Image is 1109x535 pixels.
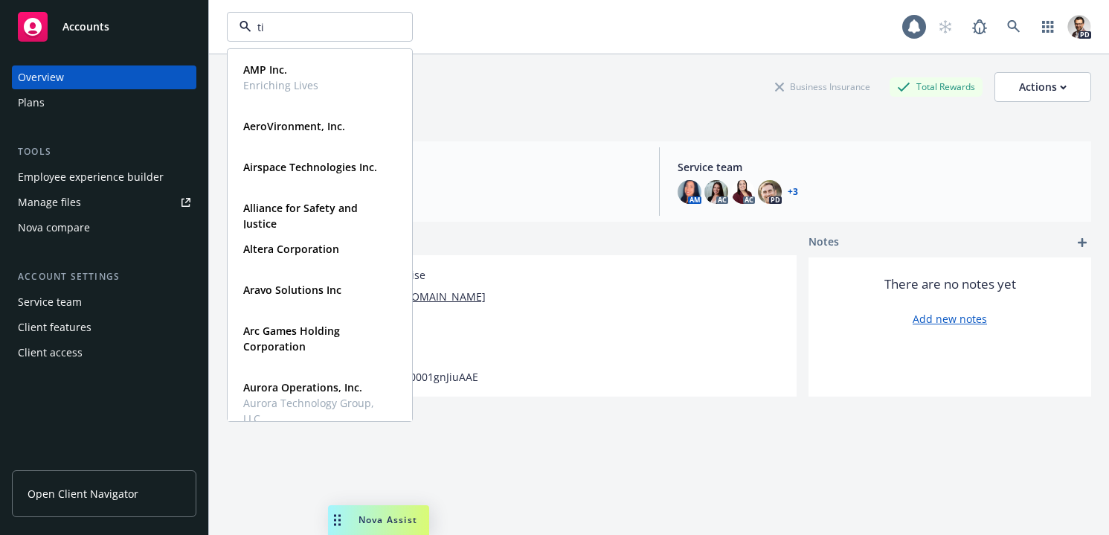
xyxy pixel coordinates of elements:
span: Nova Assist [359,513,417,526]
a: Client access [12,341,196,365]
span: Open Client Navigator [28,486,138,502]
div: Overview [18,65,64,89]
a: [URL][DOMAIN_NAME] [373,289,486,304]
a: Overview [12,65,196,89]
img: photo [758,180,782,204]
a: Add new notes [913,311,987,327]
span: Aurora Technology Group, LLC [243,395,393,426]
img: photo [1067,15,1091,39]
input: Filter by keyword [251,19,382,35]
img: photo [731,180,755,204]
strong: Aravo Solutions Inc [243,283,341,297]
img: photo [704,180,728,204]
strong: Alliance for Safety and Justice [243,201,358,231]
span: Accounts [62,21,109,33]
a: Report a Bug [965,12,994,42]
a: Switch app [1033,12,1063,42]
a: Nova compare [12,216,196,240]
a: Client features [12,315,196,339]
strong: Arc Games Holding Corporation [243,324,340,353]
div: Client features [18,315,91,339]
div: Service team [18,290,82,314]
span: There are no notes yet [884,275,1016,293]
a: Manage files [12,190,196,214]
a: add [1073,234,1091,252]
strong: Airspace Technologies Inc. [243,160,377,174]
strong: Aurora Operations, Inc. [243,380,362,394]
div: Client access [18,341,83,365]
strong: AeroVironment, Inc. [243,119,345,133]
div: Drag to move [328,505,347,535]
button: Nova Assist [328,505,429,535]
div: Tools [12,144,196,159]
img: photo [678,180,701,204]
div: Employee experience builder [18,165,164,189]
strong: AMP Inc. [243,63,287,77]
strong: Altera Corporation [243,242,339,256]
span: EB [239,188,641,204]
div: Total Rewards [890,77,983,96]
button: Actions [994,72,1091,102]
a: Plans [12,91,196,115]
span: Account type [239,159,641,175]
div: Actions [1019,73,1067,101]
a: Search [999,12,1029,42]
span: Enriching Lives [243,77,318,93]
span: Notes [809,234,839,252]
a: Employee experience builder [12,165,196,189]
div: Nova compare [18,216,90,240]
a: Start snowing [930,12,960,42]
div: Plans [18,91,45,115]
div: Account settings [12,269,196,284]
a: Accounts [12,6,196,48]
span: 001d000001gnJiuAAE [373,369,478,385]
a: Service team [12,290,196,314]
a: +3 [788,188,798,196]
div: Business Insurance [768,77,878,96]
div: Manage files [18,190,81,214]
span: Service team [678,159,1080,175]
